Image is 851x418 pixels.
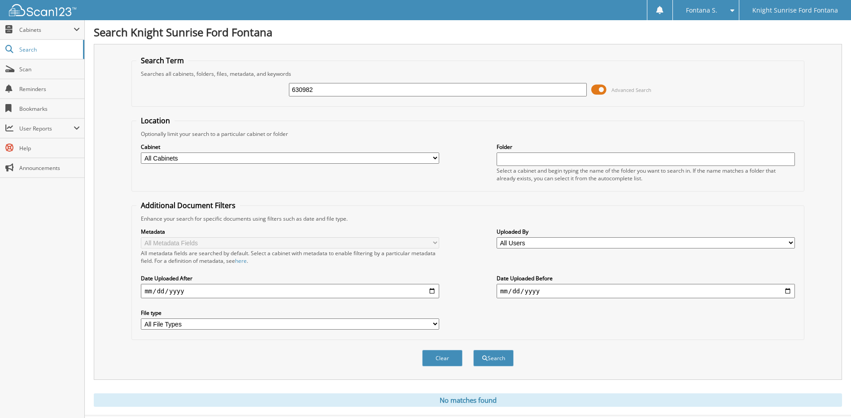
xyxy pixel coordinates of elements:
[136,70,799,78] div: Searches all cabinets, folders, files, metadata, and keywords
[136,200,240,210] legend: Additional Document Filters
[94,25,842,39] h1: Search Knight Sunrise Ford Fontana
[235,257,247,265] a: here
[19,65,80,73] span: Scan
[473,350,514,366] button: Search
[497,284,795,298] input: end
[19,105,80,113] span: Bookmarks
[19,144,80,152] span: Help
[141,228,439,235] label: Metadata
[141,249,439,265] div: All metadata fields are searched by default. Select a cabinet with metadata to enable filtering b...
[141,309,439,317] label: File type
[752,8,838,13] span: Knight Sunrise Ford Fontana
[611,87,651,93] span: Advanced Search
[19,26,74,34] span: Cabinets
[136,56,188,65] legend: Search Term
[686,8,717,13] span: Fontana S.
[497,228,795,235] label: Uploaded By
[497,167,795,182] div: Select a cabinet and begin typing the name of the folder you want to search in. If the name match...
[141,143,439,151] label: Cabinet
[136,215,799,222] div: Enhance your search for specific documents using filters such as date and file type.
[141,274,439,282] label: Date Uploaded After
[497,274,795,282] label: Date Uploaded Before
[19,85,80,93] span: Reminders
[19,46,79,53] span: Search
[422,350,463,366] button: Clear
[136,130,799,138] div: Optionally limit your search to a particular cabinet or folder
[94,393,842,407] div: No matches found
[19,164,80,172] span: Announcements
[19,125,74,132] span: User Reports
[9,4,76,16] img: scan123-logo-white.svg
[136,116,175,126] legend: Location
[497,143,795,151] label: Folder
[141,284,439,298] input: start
